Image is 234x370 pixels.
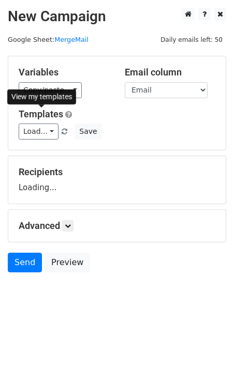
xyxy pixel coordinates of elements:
[8,36,89,43] small: Google Sheet:
[125,67,215,78] h5: Email column
[45,253,90,272] a: Preview
[19,82,82,98] a: Copy/paste...
[19,166,215,193] div: Loading...
[7,89,76,104] div: View my templates
[75,124,101,140] button: Save
[19,109,63,119] a: Templates
[8,8,226,25] h2: New Campaign
[19,124,58,140] a: Load...
[8,253,42,272] a: Send
[19,67,109,78] h5: Variables
[54,36,89,43] a: MergeMail
[19,220,215,232] h5: Advanced
[19,166,215,178] h5: Recipients
[157,36,226,43] a: Daily emails left: 50
[157,34,226,45] span: Daily emails left: 50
